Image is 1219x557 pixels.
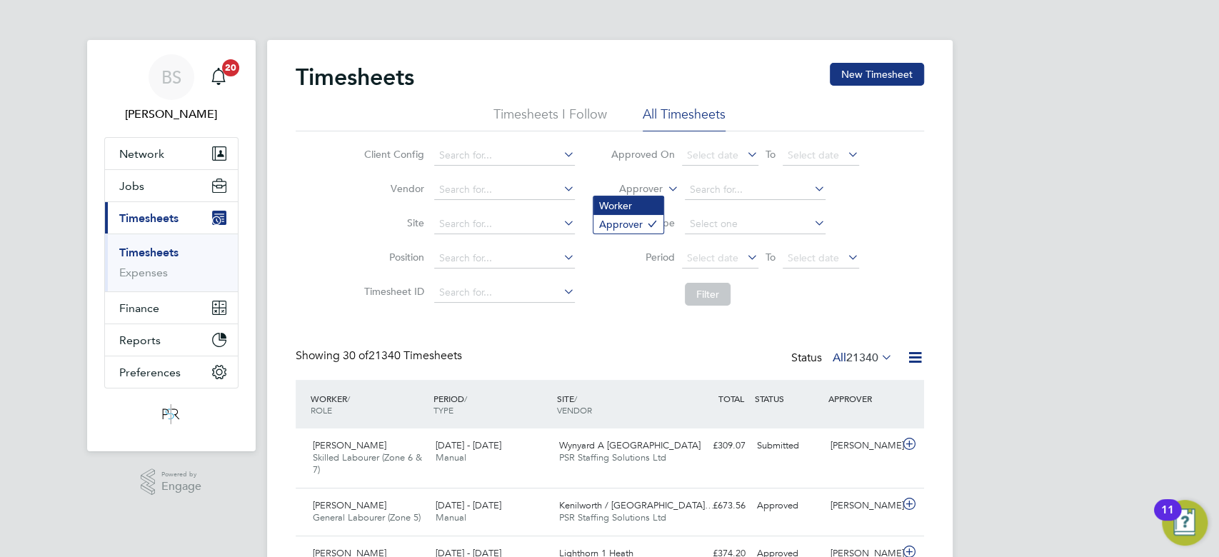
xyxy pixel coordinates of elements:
[161,481,201,493] span: Engage
[1161,510,1174,528] div: 11
[718,393,744,404] span: TOTAL
[119,301,159,315] span: Finance
[559,511,666,523] span: PSR Staffing Solutions Ltd
[464,393,467,404] span: /
[313,499,386,511] span: [PERSON_NAME]
[161,468,201,481] span: Powered by
[104,403,239,426] a: Go to home page
[161,68,181,86] span: BS
[204,54,233,100] a: 20
[436,499,501,511] span: [DATE] - [DATE]
[119,246,179,259] a: Timesheets
[788,149,839,161] span: Select date
[830,63,924,86] button: New Timesheet
[360,148,424,161] label: Client Config
[141,468,201,496] a: Powered byEngage
[313,439,386,451] span: [PERSON_NAME]
[553,386,677,423] div: SITE
[574,393,577,404] span: /
[788,251,839,264] span: Select date
[222,59,239,76] span: 20
[751,494,826,518] div: Approved
[825,386,899,411] div: APPROVER
[434,249,575,269] input: Search for...
[430,386,553,423] div: PERIOD
[791,348,896,368] div: Status
[105,138,238,169] button: Network
[434,146,575,166] input: Search for...
[436,439,501,451] span: [DATE] - [DATE]
[598,182,663,196] label: Approver
[751,386,826,411] div: STATUS
[105,170,238,201] button: Jobs
[559,499,714,511] span: Kenilworth / [GEOGRAPHIC_DATA]…
[360,251,424,264] label: Position
[557,404,592,416] span: VENDOR
[360,285,424,298] label: Timesheet ID
[593,196,663,215] li: Worker
[119,333,161,347] span: Reports
[104,106,239,123] span: Beth Seddon
[751,434,826,458] div: Submitted
[360,216,424,229] label: Site
[761,248,780,266] span: To
[761,145,780,164] span: To
[119,266,168,279] a: Expenses
[433,404,453,416] span: TYPE
[825,494,899,518] div: [PERSON_NAME]
[105,202,238,234] button: Timesheets
[158,403,184,426] img: psrsolutions-logo-retina.png
[1162,500,1208,546] button: Open Resource Center, 11 new notifications
[119,179,144,193] span: Jobs
[360,182,424,195] label: Vendor
[643,106,726,131] li: All Timesheets
[119,147,164,161] span: Network
[436,511,466,523] span: Manual
[434,180,575,200] input: Search for...
[436,451,466,463] span: Manual
[105,292,238,323] button: Finance
[833,351,893,365] label: All
[119,366,181,379] span: Preferences
[611,148,675,161] label: Approved On
[347,393,350,404] span: /
[296,63,414,91] h2: Timesheets
[105,356,238,388] button: Preferences
[343,348,462,363] span: 21340 Timesheets
[119,211,179,225] span: Timesheets
[685,214,826,234] input: Select one
[611,251,675,264] label: Period
[677,434,751,458] div: £309.07
[434,283,575,303] input: Search for...
[846,351,878,365] span: 21340
[434,214,575,234] input: Search for...
[559,451,666,463] span: PSR Staffing Solutions Ltd
[687,251,738,264] span: Select date
[687,149,738,161] span: Select date
[104,54,239,123] a: BS[PERSON_NAME]
[87,40,256,451] nav: Main navigation
[677,494,751,518] div: £673.56
[311,404,332,416] span: ROLE
[593,215,663,234] li: Approver
[307,386,431,423] div: WORKER
[685,283,731,306] button: Filter
[105,324,238,356] button: Reports
[825,434,899,458] div: [PERSON_NAME]
[559,439,701,451] span: Wynyard A [GEOGRAPHIC_DATA]
[343,348,368,363] span: 30 of
[296,348,465,363] div: Showing
[313,511,421,523] span: General Labourer (Zone 5)
[685,180,826,200] input: Search for...
[493,106,607,131] li: Timesheets I Follow
[105,234,238,291] div: Timesheets
[313,451,422,476] span: Skilled Labourer (Zone 6 & 7)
